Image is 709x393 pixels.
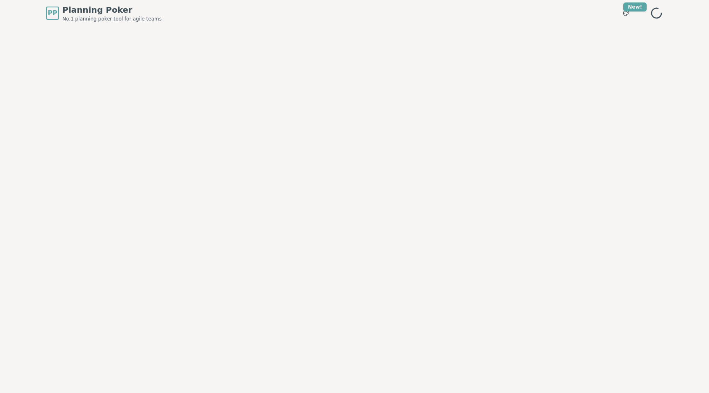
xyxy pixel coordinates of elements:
span: Planning Poker [62,4,162,16]
a: PPPlanning PokerNo.1 planning poker tool for agile teams [46,4,162,22]
span: No.1 planning poker tool for agile teams [62,16,162,22]
span: PP [48,8,57,18]
div: New! [623,2,647,11]
button: New! [619,6,634,21]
